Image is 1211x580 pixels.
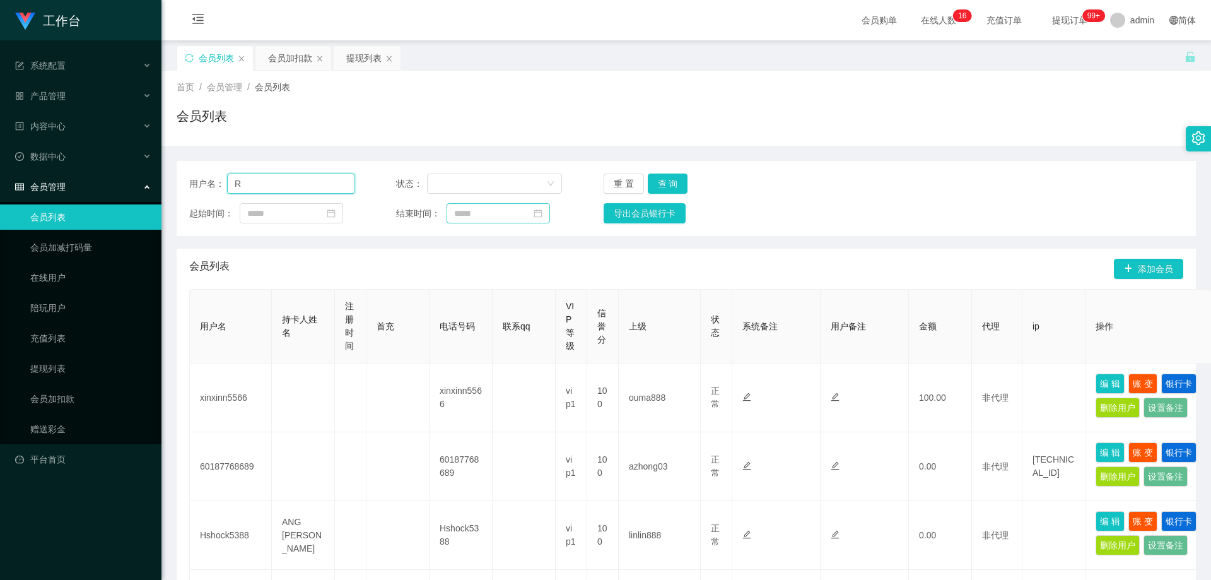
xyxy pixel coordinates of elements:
span: 会员管理 [207,82,242,92]
img: logo.9652507e.png [15,13,35,30]
button: 查 询 [648,174,688,194]
a: 赠送彩金 [30,417,151,442]
i: 图标: edit [831,530,840,539]
span: 结束时间： [396,207,447,220]
span: ip [1033,321,1039,331]
button: 设置备注 [1144,398,1188,418]
i: 图标: calendar [534,209,542,218]
td: vip1 [556,501,587,570]
span: 正常 [711,523,720,547]
button: 设置备注 [1144,466,1188,487]
span: 操作 [1096,321,1113,331]
i: 图标: edit [742,461,751,470]
span: 会员列表 [189,259,230,279]
span: 非代理 [982,530,1009,540]
i: 图标: close [385,55,393,62]
td: 100 [587,432,619,501]
span: 非代理 [982,461,1009,471]
span: 金额 [919,321,937,331]
i: 图标: close [316,55,324,62]
button: 删除用户 [1096,398,1140,418]
i: 图标: edit [831,393,840,401]
i: 图标: close [238,55,245,62]
span: 非代理 [982,393,1009,403]
td: linlin888 [619,501,701,570]
i: 图标: profile [15,122,24,131]
span: 起始时间： [189,207,240,220]
input: 请输入用户名 [227,174,355,194]
td: xinxinn5566 [190,364,272,432]
span: 注册时间 [345,301,354,351]
i: 图标: down [547,180,554,189]
i: 图标: edit [742,530,751,539]
span: / [199,82,202,92]
span: 正常 [711,454,720,478]
a: 提现列表 [30,356,151,381]
h1: 会员列表 [177,107,227,126]
h1: 工作台 [43,1,81,41]
button: 编 辑 [1096,374,1125,394]
button: 图标: plus添加会员 [1114,259,1183,279]
a: 图标: dashboard平台首页 [15,447,151,472]
p: 6 [962,9,967,22]
td: 0.00 [909,432,972,501]
i: 图标: global [1169,16,1178,25]
span: 系统配置 [15,61,66,71]
i: 图标: edit [831,461,840,470]
a: 工作台 [15,15,81,25]
span: 系统备注 [742,321,778,331]
button: 重 置 [604,174,644,194]
button: 账 变 [1128,511,1157,531]
td: azhong03 [619,432,701,501]
button: 账 变 [1128,374,1157,394]
td: 60187768689 [190,432,272,501]
td: 100 [587,364,619,432]
td: 100.00 [909,364,972,432]
sup: 16 [953,9,971,22]
i: 图标: appstore-o [15,92,24,100]
td: Hshock5388 [430,501,493,570]
span: 首页 [177,82,194,92]
span: 正常 [711,386,720,409]
button: 编 辑 [1096,511,1125,531]
span: 用户名 [200,321,226,331]
span: 电话号码 [440,321,475,331]
span: 提现订单 [1046,16,1094,25]
td: 60187768689 [430,432,493,501]
i: 图标: menu-fold [177,1,219,41]
button: 设置备注 [1144,535,1188,555]
button: 导出会员银行卡 [604,203,686,223]
a: 会员加减打码量 [30,235,151,260]
span: 数据中心 [15,151,66,162]
td: ouma888 [619,364,701,432]
a: 在线用户 [30,265,151,290]
a: 会员加扣款 [30,386,151,411]
button: 银行卡 [1161,374,1196,394]
i: 图标: sync [185,54,194,62]
div: 提现列表 [346,46,382,70]
td: [TECHNICAL_ID] [1022,432,1085,501]
td: vip1 [556,432,587,501]
span: 充值订单 [980,16,1028,25]
span: 持卡人姓名 [282,314,317,338]
span: 产品管理 [15,91,66,101]
td: 0.00 [909,501,972,570]
button: 删除用户 [1096,535,1140,555]
td: Hshock5388 [190,501,272,570]
button: 删除用户 [1096,466,1140,487]
span: / [247,82,250,92]
a: 充值列表 [30,326,151,351]
i: 图标: check-circle-o [15,152,24,161]
span: 会员管理 [15,182,66,192]
sup: 1017 [1082,9,1105,22]
i: 图标: setting [1191,131,1205,145]
span: 用户备注 [831,321,866,331]
span: 状态： [396,177,427,191]
span: 会员列表 [255,82,290,92]
span: 联系qq [503,321,530,331]
span: 在线人数 [915,16,962,25]
span: 内容中心 [15,121,66,131]
td: ANG [PERSON_NAME] [272,501,335,570]
span: 用户名： [189,177,227,191]
p: 1 [958,9,962,22]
